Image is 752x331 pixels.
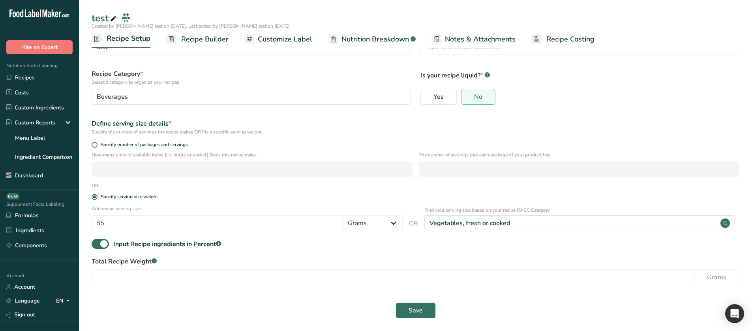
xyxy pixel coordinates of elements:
[6,40,73,54] button: Hire an Expert
[429,218,510,228] div: Vegetables, fresh or cooked
[92,69,411,86] label: Recipe Category
[6,193,19,199] div: BETA
[92,205,403,212] p: Add recipe serving size..
[409,219,418,228] span: OR
[92,79,411,86] p: Select a category to organize your recipes
[92,30,150,49] a: Recipe Setup
[707,273,726,282] span: Grams
[87,182,103,189] div: OR
[419,151,740,158] p: The number of servings that each package of your product has.
[92,257,739,266] label: Total Recipe Weight
[97,92,128,102] span: Beverages
[424,207,735,214] p: Find your serving size based on your recipe RACC Category
[258,34,312,45] span: Customize Label
[474,93,482,101] span: No
[328,30,416,48] a: Nutrition Breakdown
[92,89,411,105] button: Beverages
[107,33,150,44] span: Recipe Setup
[396,303,436,318] button: Save
[531,30,594,48] a: Recipe Costing
[92,119,739,128] div: Define serving size details
[725,304,744,323] div: Open Intercom Messenger
[445,34,516,45] span: Notes & Attachments
[98,142,188,148] span: Specify number of packages and servings
[181,34,229,45] span: Recipe Builder
[6,294,40,308] a: Language
[433,93,444,101] span: Yes
[92,215,343,231] input: Type your serving size here
[113,239,221,249] div: Input Recipe ingredients in Percent
[92,128,739,135] div: Specify the number of servings the recipe makes OR Fix a specific serving weight
[409,306,423,315] span: Save
[244,30,312,48] a: Customize Label
[341,34,409,45] span: Nutrition Breakdown
[56,296,73,306] div: EN
[92,151,413,158] p: How many units of sealable items (i.e. bottle or packet) Does this recipe make.
[546,34,594,45] span: Recipe Costing
[420,69,740,80] p: Is your recipe liquid?
[101,194,158,200] div: Specify serving size weight
[92,23,290,29] span: Created by [PERSON_NAME] test on [DATE], Last edited by [PERSON_NAME] test on [DATE]
[166,30,229,48] a: Recipe Builder
[431,30,516,48] a: Notes & Attachments
[6,118,55,127] div: Custom Reports
[694,269,739,285] button: Grams
[92,11,118,25] div: test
